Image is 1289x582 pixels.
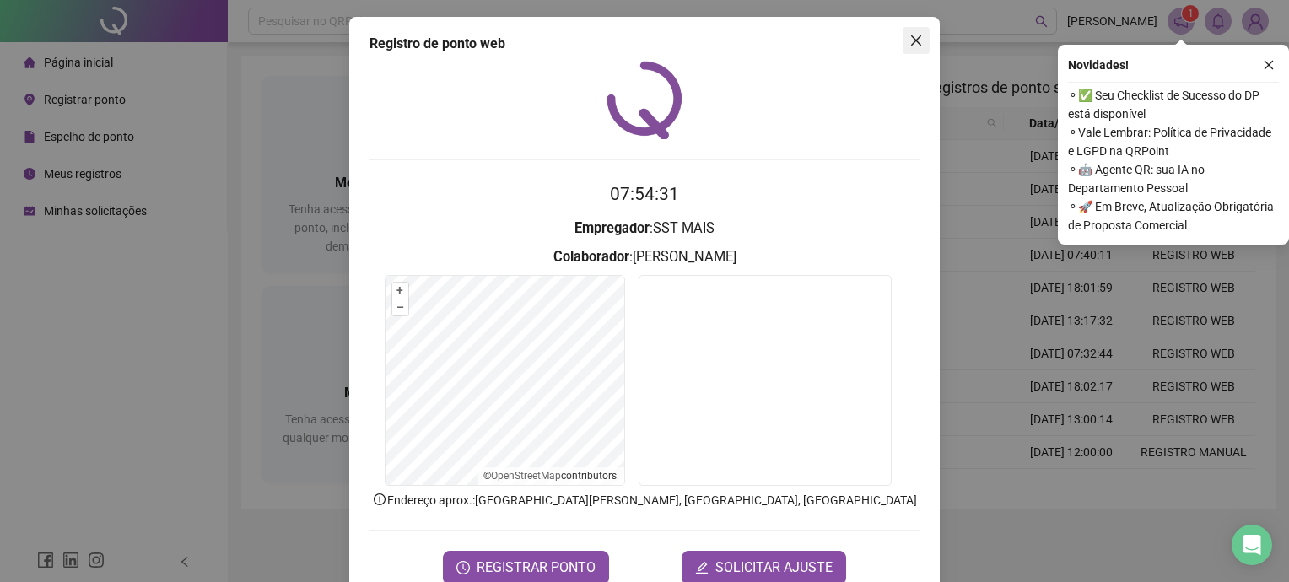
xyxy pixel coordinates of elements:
li: © contributors. [483,470,619,482]
span: info-circle [372,492,387,507]
a: OpenStreetMap [491,470,561,482]
p: Endereço aprox. : [GEOGRAPHIC_DATA][PERSON_NAME], [GEOGRAPHIC_DATA], [GEOGRAPHIC_DATA] [369,491,920,509]
span: close [909,34,923,47]
time: 07:54:31 [610,184,679,204]
span: ⚬ Vale Lembrar: Política de Privacidade e LGPD na QRPoint [1068,123,1279,160]
span: clock-circle [456,561,470,574]
strong: Colaborador [553,249,629,265]
span: close [1263,59,1275,71]
div: Registro de ponto web [369,34,920,54]
div: Open Intercom Messenger [1232,525,1272,565]
span: ⚬ 🚀 Em Breve, Atualização Obrigatória de Proposta Comercial [1068,197,1279,234]
img: QRPoint [607,61,682,139]
span: edit [695,561,709,574]
button: – [392,299,408,315]
h3: : [PERSON_NAME] [369,246,920,268]
span: ⚬ 🤖 Agente QR: sua IA no Departamento Pessoal [1068,160,1279,197]
span: ⚬ ✅ Seu Checklist de Sucesso do DP está disponível [1068,86,1279,123]
span: SOLICITAR AJUSTE [715,558,833,578]
button: Close [903,27,930,54]
span: REGISTRAR PONTO [477,558,596,578]
strong: Empregador [574,220,650,236]
h3: : SST MAIS [369,218,920,240]
button: + [392,283,408,299]
span: Novidades ! [1068,56,1129,74]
